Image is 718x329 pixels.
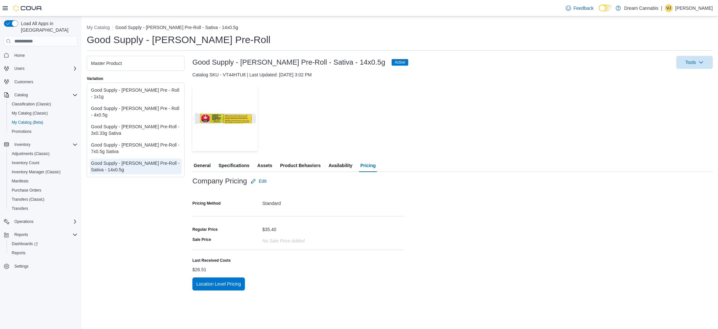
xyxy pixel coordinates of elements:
[115,25,238,30] button: Good Supply - [PERSON_NAME] Pre-Roll - Sativa - 14x0.5g
[12,52,27,59] a: Home
[12,141,33,149] button: Inventory
[7,239,80,248] a: Dashboards
[12,231,78,239] span: Reports
[9,168,63,176] a: Inventory Manager (Classic)
[192,58,385,66] h3: Good Supply - [PERSON_NAME] Pre-Roll - Sativa - 14x0.5g
[87,33,271,46] h1: Good Supply - [PERSON_NAME] Pre-Roll
[9,168,78,176] span: Inventory Manager (Classic)
[14,79,33,85] span: Customers
[196,281,241,287] span: Location Level Pricing
[12,129,32,134] span: Promotions
[574,5,593,11] span: Feedback
[7,100,80,109] button: Classification (Classic)
[12,78,36,86] a: Customers
[262,198,405,206] div: Standard
[360,159,376,172] span: Pricing
[12,262,31,270] a: Settings
[9,196,78,203] span: Transfers (Classic)
[12,250,25,256] span: Reports
[9,177,31,185] a: Manifests
[7,149,80,158] button: Adjustments (Classic)
[192,201,221,206] label: Pricing Method
[9,118,46,126] a: My Catalog (Beta)
[9,150,78,158] span: Adjustments (Classic)
[1,217,80,226] button: Operations
[87,76,103,81] label: Variation
[12,102,51,107] span: Classification (Classic)
[91,105,180,118] div: Good Supply - [PERSON_NAME] Pre - Roll - 4x0.5g
[9,109,78,117] span: My Catalog (Classic)
[395,59,405,65] span: Active
[13,5,42,11] img: Cova
[12,111,48,116] span: My Catalog (Classic)
[91,60,180,67] div: Master Product
[14,66,24,71] span: Users
[685,59,696,66] span: Tools
[18,20,78,33] span: Load All Apps in [GEOGRAPHIC_DATA]
[9,240,40,248] a: Dashboards
[262,236,305,243] div: No Sale Price added
[7,158,80,167] button: Inventory Count
[676,56,713,69] button: Tools
[12,160,39,165] span: Inventory Count
[12,65,78,72] span: Users
[7,118,80,127] button: My Catalog (Beta)
[12,179,28,184] span: Manifests
[9,196,47,203] a: Transfers (Classic)
[192,237,211,242] label: Sale Price
[1,90,80,100] button: Catalog
[91,87,180,100] div: Good Supply - [PERSON_NAME] Pre - Roll - 1x1g
[9,118,78,126] span: My Catalog (Beta)
[9,186,78,194] span: Purchase Orders
[91,123,180,136] div: Good Supply - [PERSON_NAME] Pre-Roll - 3x0.33g Sativa
[12,141,78,149] span: Inventory
[1,230,80,239] button: Reports
[12,65,27,72] button: Users
[12,91,78,99] span: Catalog
[12,78,78,86] span: Customers
[1,261,80,271] button: Settings
[9,109,51,117] a: My Catalog (Classic)
[9,128,34,135] a: Promotions
[4,48,78,288] nav: Complex example
[7,167,80,177] button: Inventory Manager (Classic)
[91,160,180,173] div: Good Supply - [PERSON_NAME] Pre-Roll - Sativa - 14x0.5g
[14,232,28,237] span: Reports
[7,248,80,258] button: Reports
[392,59,408,66] span: Active
[9,159,42,167] a: Inventory Count
[1,77,80,86] button: Customers
[87,25,110,30] button: My Catalog
[12,91,30,99] button: Catalog
[1,50,80,60] button: Home
[91,142,180,155] div: Good Supply - [PERSON_NAME] Pre-Roll - 7x0.5g Sativa
[9,249,28,257] a: Reports
[12,231,31,239] button: Reports
[262,224,277,232] div: $35.40
[12,188,41,193] span: Purchase Orders
[7,204,80,213] button: Transfers
[192,177,247,185] h3: Company Pricing
[192,86,258,151] img: Image for Good Supply - Jean Guy Pre-Roll - Sativa - 14x0.5g
[7,109,80,118] button: My Catalog (Classic)
[12,51,78,59] span: Home
[7,177,80,186] button: Manifests
[661,4,662,12] p: |
[280,159,321,172] span: Product Behaviors
[7,186,80,195] button: Purchase Orders
[9,249,78,257] span: Reports
[7,127,80,136] button: Promotions
[9,205,31,212] a: Transfers
[563,2,596,15] a: Feedback
[9,128,78,135] span: Promotions
[9,150,52,158] a: Adjustments (Classic)
[248,175,269,188] button: Edit
[9,177,78,185] span: Manifests
[665,4,673,12] div: Vincent Jabara
[12,169,61,175] span: Inventory Manager (Classic)
[257,159,272,172] span: Assets
[192,227,217,232] div: Regular Price
[12,218,36,226] button: Operations
[87,24,713,32] nav: An example of EuiBreadcrumbs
